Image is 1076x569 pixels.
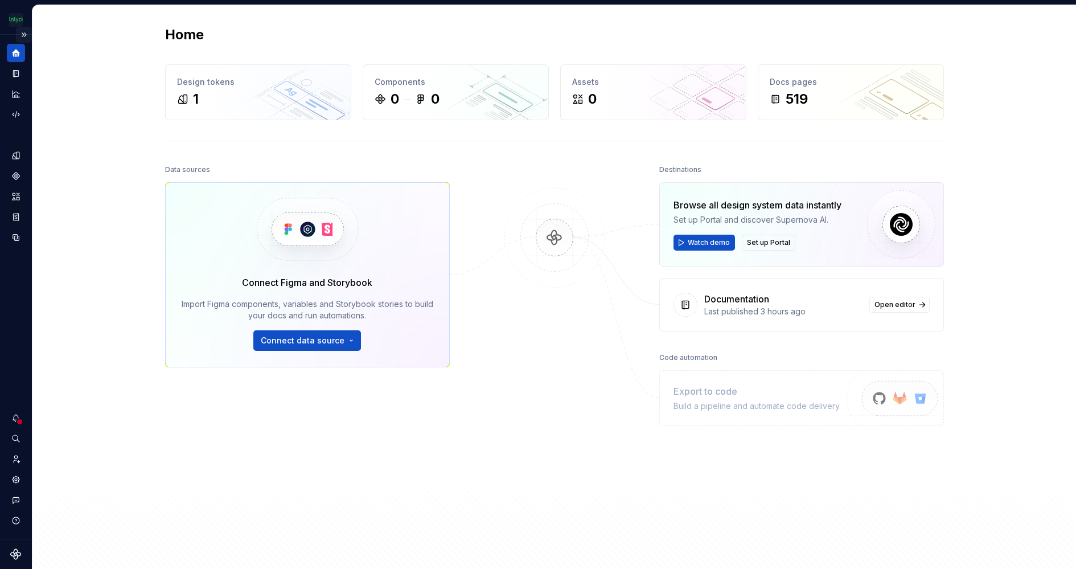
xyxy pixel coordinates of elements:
[7,429,25,448] button: Search ⌘K
[242,276,372,289] div: Connect Figma and Storybook
[391,90,399,108] div: 0
[7,167,25,185] a: Components
[588,90,597,108] div: 0
[786,90,808,108] div: 519
[7,85,25,103] a: Analytics
[7,470,25,489] a: Settings
[7,146,25,165] a: Design tokens
[7,409,25,427] button: Notifications
[7,44,25,62] a: Home
[9,13,23,27] img: 91fb9bbd-befe-470e-ae9b-8b56c3f0f44a.png
[673,384,841,398] div: Export to code
[770,76,932,88] div: Docs pages
[182,298,433,321] div: Import Figma components, variables and Storybook stories to build your docs and run automations.
[742,235,795,251] button: Set up Portal
[704,306,863,317] div: Last published 3 hours ago
[7,491,25,509] button: Contact support
[261,335,344,346] span: Connect data source
[7,228,25,247] a: Data sources
[688,238,730,247] span: Watch demo
[165,162,210,178] div: Data sources
[704,292,769,306] div: Documentation
[747,238,790,247] span: Set up Portal
[165,64,351,120] a: Design tokens1
[673,198,841,212] div: Browse all design system data instantly
[375,76,537,88] div: Components
[10,548,22,560] svg: Supernova Logo
[7,64,25,83] a: Documentation
[560,64,746,120] a: Assets0
[193,90,199,108] div: 1
[673,400,841,412] div: Build a pipeline and automate code delivery.
[758,64,944,120] a: Docs pages519
[177,76,339,88] div: Design tokens
[673,235,735,251] button: Watch demo
[673,214,841,226] div: Set up Portal and discover Supernova AI.
[659,350,717,366] div: Code automation
[253,330,361,351] button: Connect data source
[874,300,915,309] span: Open editor
[572,76,734,88] div: Assets
[869,297,930,313] a: Open editor
[7,187,25,206] a: Assets
[16,27,32,43] button: Expand sidebar
[7,105,25,124] a: Code automation
[7,208,25,226] a: Storybook stories
[165,26,204,44] h2: Home
[363,64,549,120] a: Components00
[431,90,440,108] div: 0
[659,162,701,178] div: Destinations
[7,450,25,468] a: Invite team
